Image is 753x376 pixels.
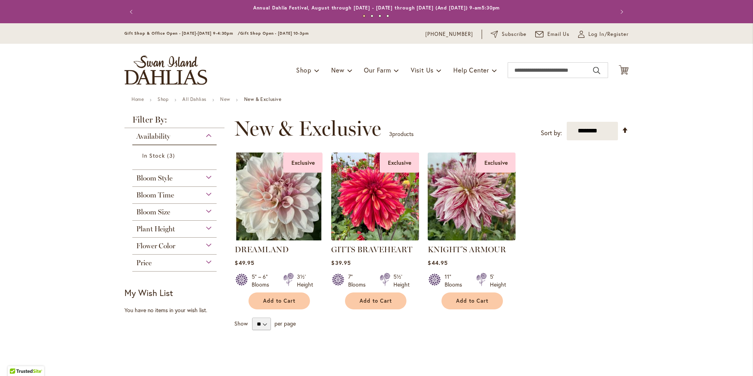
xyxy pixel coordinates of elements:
span: New & Exclusive [234,117,381,140]
button: Next [613,4,629,20]
strong: New & Exclusive [244,96,282,102]
span: per page [274,320,296,327]
span: $49.95 [235,259,254,266]
a: [PHONE_NUMBER] [425,30,473,38]
span: Price [136,259,152,267]
a: Annual Dahlia Festival, August through [DATE] - [DATE] through [DATE] (And [DATE]) 9-am5:30pm [253,5,500,11]
span: Shop [296,66,312,74]
a: KNIGHT'S ARMOUR [428,245,506,254]
strong: My Wish List [124,287,173,298]
a: Shop [158,96,169,102]
span: 3 [389,130,392,138]
button: Add to Cart [441,292,503,309]
span: Our Farm [364,66,391,74]
div: Exclusive [476,153,516,173]
a: Email Us [535,30,570,38]
span: Log In/Register [588,30,629,38]
iframe: Launch Accessibility Center [6,348,28,370]
img: DREAMLAND [235,153,323,240]
button: 1 of 4 [363,15,365,17]
span: Email Us [547,30,570,38]
div: 5½' Height [393,273,410,289]
span: Bloom Time [136,191,174,199]
span: Subscribe [502,30,527,38]
span: Visit Us [411,66,434,74]
img: GITTS BRAVEHEART [331,153,419,240]
div: 3½' Height [297,273,313,289]
a: All Dahlias [182,96,206,102]
span: Bloom Style [136,174,172,182]
span: Add to Cart [456,298,488,304]
button: 4 of 4 [386,15,389,17]
a: store logo [124,56,207,85]
a: Subscribe [491,30,527,38]
a: DREAMLAND Exclusive [235,235,323,242]
div: 5' Height [490,273,506,289]
button: Previous [124,4,140,20]
div: 11" Blooms [445,273,467,289]
span: Bloom Size [136,208,170,216]
span: Plant Height [136,225,175,233]
a: New [220,96,230,102]
a: Log In/Register [578,30,629,38]
div: 5" – 6" Blooms [252,273,274,289]
button: 3 of 4 [378,15,381,17]
button: Add to Cart [249,292,310,309]
strong: Filter By: [124,115,224,128]
span: Gift Shop & Office Open - [DATE]-[DATE] 9-4:30pm / [124,31,240,36]
span: Gift Shop Open - [DATE] 10-3pm [240,31,309,36]
a: Home [132,96,144,102]
button: 2 of 4 [371,15,373,17]
button: Add to Cart [345,292,406,309]
img: KNIGHTS ARMOUR [428,153,516,240]
p: products [389,128,414,140]
div: Exclusive [380,153,419,173]
span: 3 [167,151,176,160]
a: In Stock 3 [142,151,209,160]
span: Add to Cart [263,298,295,304]
span: Add to Cart [360,298,392,304]
label: Sort by: [541,126,562,140]
div: You have no items in your wish list. [124,306,230,314]
span: Flower Color [136,242,175,250]
div: Exclusive [283,153,323,173]
span: Show [234,320,248,327]
span: $39.95 [331,259,351,266]
span: $44.95 [428,259,447,266]
span: Availability [136,132,170,141]
div: 7" Blooms [348,273,370,289]
span: Help Center [453,66,489,74]
span: New [331,66,344,74]
a: GITTS BRAVEHEART [331,245,412,254]
span: In Stock [142,152,165,159]
a: KNIGHTS ARMOUR Exclusive [428,235,516,242]
a: DREAMLAND [235,245,289,254]
a: GITTS BRAVEHEART Exclusive [331,235,419,242]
